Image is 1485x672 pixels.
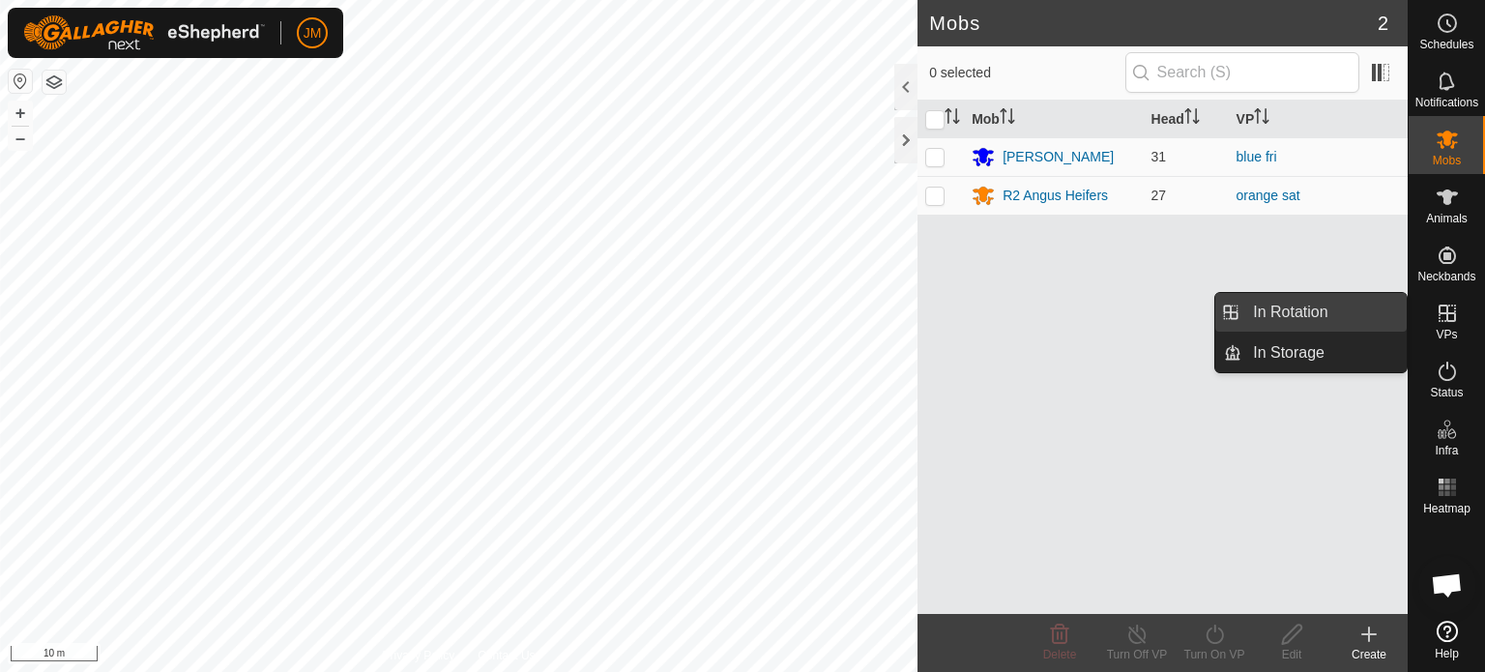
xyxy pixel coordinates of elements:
span: Heatmap [1423,503,1470,514]
p-sorticon: Activate to sort [1184,111,1200,127]
a: blue fri [1237,149,1277,164]
input: Search (S) [1125,52,1359,93]
h2: Mobs [929,12,1378,35]
span: Schedules [1419,39,1473,50]
a: Privacy Policy [383,647,455,664]
img: Gallagher Logo [23,15,265,50]
button: Reset Map [9,70,32,93]
li: In Storage [1215,334,1407,372]
a: orange sat [1237,188,1300,203]
span: Status [1430,387,1463,398]
span: In Rotation [1253,301,1327,324]
span: 2 [1378,9,1388,38]
li: In Rotation [1215,293,1407,332]
div: [PERSON_NAME] [1003,147,1114,167]
span: Animals [1426,213,1468,224]
div: Turn Off VP [1098,646,1176,663]
span: 0 selected [929,63,1124,83]
span: In Storage [1253,341,1325,365]
span: Mobs [1433,155,1461,166]
div: Edit [1253,646,1330,663]
span: Delete [1043,648,1077,661]
a: Help [1409,613,1485,667]
span: Notifications [1415,97,1478,108]
div: Create [1330,646,1408,663]
th: Head [1144,101,1229,138]
div: R2 Angus Heifers [1003,186,1108,206]
span: VPs [1436,329,1457,340]
button: Map Layers [43,71,66,94]
p-sorticon: Activate to sort [1254,111,1269,127]
span: Help [1435,648,1459,659]
span: 27 [1151,188,1167,203]
span: Neckbands [1417,271,1475,282]
span: 31 [1151,149,1167,164]
p-sorticon: Activate to sort [1000,111,1015,127]
span: JM [304,23,322,44]
th: VP [1229,101,1408,138]
a: Contact Us [478,647,535,664]
div: Turn On VP [1176,646,1253,663]
div: Open chat [1418,556,1476,614]
th: Mob [964,101,1143,138]
button: – [9,127,32,150]
button: + [9,102,32,125]
a: In Rotation [1241,293,1407,332]
a: In Storage [1241,334,1407,372]
span: Infra [1435,445,1458,456]
p-sorticon: Activate to sort [945,111,960,127]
